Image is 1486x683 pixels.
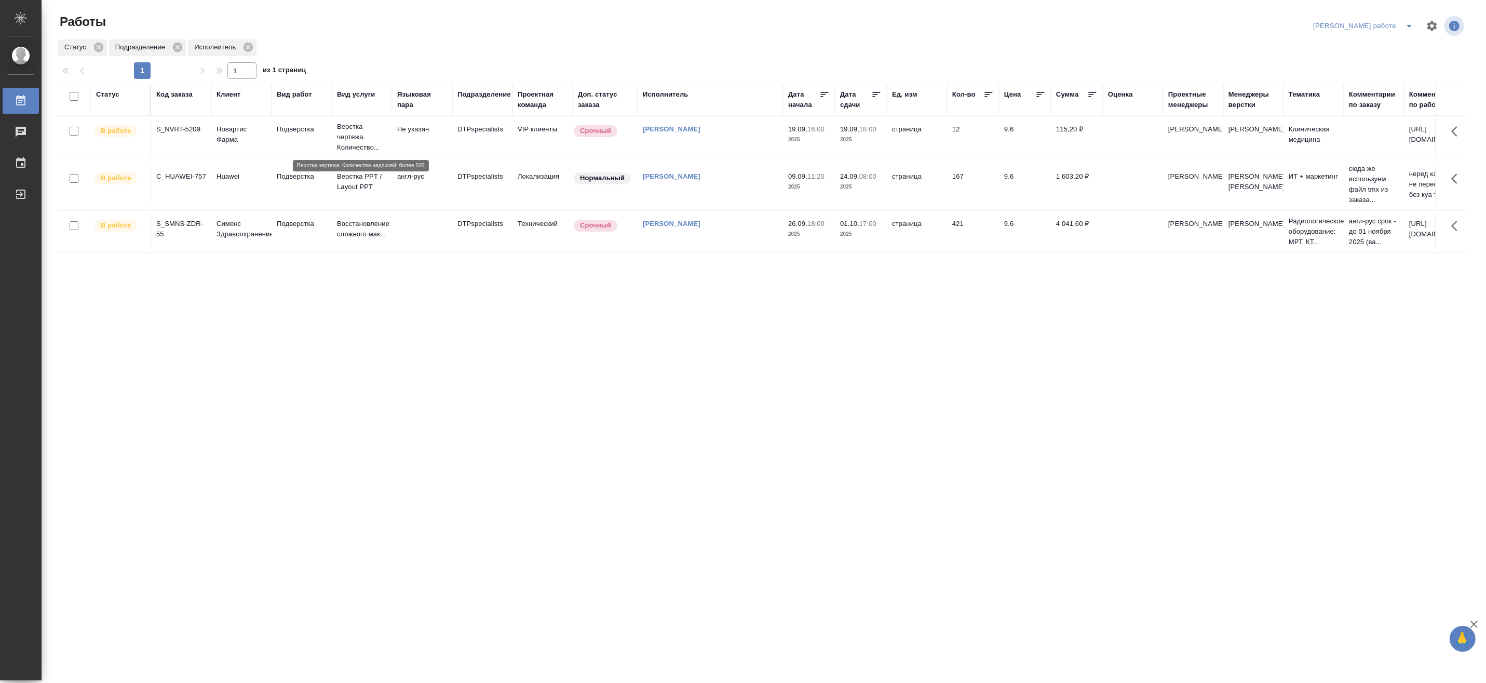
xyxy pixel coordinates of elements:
p: Верстка PPT / Layout PPT [337,171,387,192]
td: 115,20 ₽ [1051,119,1103,155]
span: Посмотреть информацию [1444,16,1466,36]
p: неред картинки не переводим без куа т... [1409,169,1459,200]
a: [PERSON_NAME] [643,220,700,227]
p: 08:00 [859,172,876,180]
div: Цена [1004,89,1021,100]
td: Не указан [392,119,452,155]
p: 2025 [840,135,882,145]
p: Подразделение [115,42,169,52]
td: англ-рус [392,166,452,203]
p: [URL][DOMAIN_NAME].. [1409,124,1459,145]
p: Срочный [580,220,611,231]
td: 9.6 [999,166,1051,203]
div: Подразделение [457,89,511,100]
p: 16:00 [807,125,825,133]
p: 17:00 [859,220,876,227]
div: Исполнитель [643,89,688,100]
div: Дата сдачи [840,89,871,110]
p: 2025 [788,229,830,239]
td: Технический [512,213,573,250]
p: ИТ + маркетинг [1289,171,1339,182]
div: Комментарии по работе [1409,89,1459,110]
p: Верстка чертежа. Количество... [337,122,387,153]
div: Тематика [1289,89,1320,100]
p: [PERSON_NAME], [PERSON_NAME] [1228,171,1278,192]
div: Код заказа [156,89,193,100]
div: Доп. статус заказа [578,89,632,110]
div: Языковая пара [397,89,447,110]
div: Статус [96,89,119,100]
p: 2025 [788,182,830,192]
p: Статус [64,42,90,52]
a: [PERSON_NAME] [643,125,700,133]
p: В работе [101,220,131,231]
td: [PERSON_NAME] [1163,166,1223,203]
p: 18:00 [807,220,825,227]
td: DTPspecialists [452,213,512,250]
p: 19.09, [788,125,807,133]
div: Дата начала [788,89,819,110]
div: split button [1311,18,1420,34]
td: страница [887,213,947,250]
td: страница [887,166,947,203]
td: 4 041,60 ₽ [1051,213,1103,250]
div: Исполнитель выполняет работу [93,219,145,233]
td: 1 603,20 ₽ [1051,166,1103,203]
p: сюда же используем файл tmx из заказа... [1349,164,1399,205]
button: Здесь прячутся важные кнопки [1445,119,1470,144]
p: Срочный [580,126,611,136]
p: 18:00 [859,125,876,133]
button: Здесь прячутся важные кнопки [1445,166,1470,191]
button: 🙏 [1450,626,1476,652]
div: Комментарии по заказу [1349,89,1399,110]
p: 2025 [788,135,830,145]
span: Работы [57,14,106,30]
td: 421 [947,213,999,250]
p: Клиническая медицина [1289,124,1339,145]
p: 2025 [840,182,882,192]
p: Подверстка [277,124,327,135]
td: Локализация [512,166,573,203]
div: Вид услуги [337,89,375,100]
td: 9.6 [999,119,1051,155]
div: Менеджеры верстки [1228,89,1278,110]
td: 12 [947,119,999,155]
p: Радиологическое оборудование: МРТ, КТ... [1289,216,1339,247]
p: 2025 [840,229,882,239]
p: англ-рус срок - до 01 ноября 2025 (ва... [1349,216,1399,247]
td: страница [887,119,947,155]
div: Проектные менеджеры [1168,89,1218,110]
p: Исполнитель [194,42,239,52]
td: VIP клиенты [512,119,573,155]
p: Восстановление сложного мак... [337,219,387,239]
span: Настроить таблицу [1420,14,1444,38]
p: Подверстка [277,219,327,229]
p: Подверстка [277,171,327,182]
div: Клиент [217,89,240,100]
p: В работе [101,173,131,183]
div: Подразделение [109,39,186,56]
td: [PERSON_NAME] [1163,213,1223,250]
p: 09.09, [788,172,807,180]
div: Исполнитель выполняет работу [93,171,145,185]
div: Статус [58,39,107,56]
p: [URL][DOMAIN_NAME].. [1409,219,1459,239]
td: 9.6 [999,213,1051,250]
div: S_NVRT-5209 [156,124,206,135]
p: [PERSON_NAME] [1228,219,1278,229]
p: В работе [101,126,131,136]
p: Huawei [217,171,266,182]
button: Здесь прячутся важные кнопки [1445,213,1470,238]
div: Оценка [1108,89,1133,100]
p: [PERSON_NAME] [1228,124,1278,135]
div: Проектная команда [518,89,568,110]
span: из 1 страниц [263,64,306,79]
div: Исполнитель выполняет работу [93,124,145,138]
div: S_SMNS-ZDR-55 [156,219,206,239]
div: Вид работ [277,89,312,100]
td: 167 [947,166,999,203]
p: 11:20 [807,172,825,180]
p: 19.09, [840,125,859,133]
p: Нормальный [580,173,625,183]
span: 🙏 [1454,628,1471,650]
